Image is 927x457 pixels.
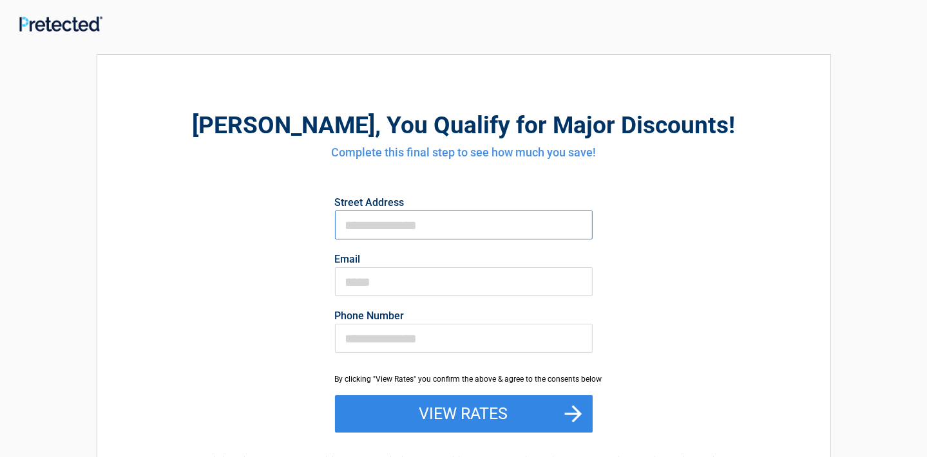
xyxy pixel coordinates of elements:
[168,144,760,161] h4: Complete this final step to see how much you save!
[335,311,593,321] label: Phone Number
[19,16,102,31] img: Main Logo
[335,395,593,433] button: View Rates
[335,373,593,385] div: By clicking "View Rates" you confirm the above & agree to the consents below
[335,254,593,265] label: Email
[168,109,760,141] h2: , You Qualify for Major Discounts!
[335,198,593,208] label: Street Address
[192,111,375,139] span: [PERSON_NAME]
